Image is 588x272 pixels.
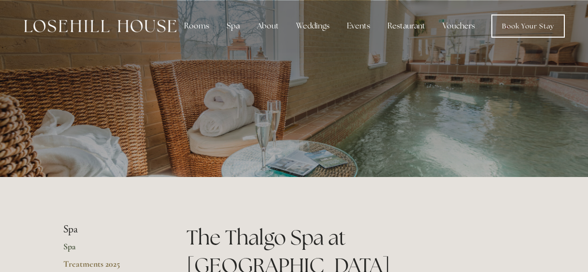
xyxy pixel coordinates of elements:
div: About [249,16,287,36]
a: Vouchers [435,16,483,36]
a: Spa [63,241,156,258]
li: Spa [63,223,156,236]
div: Weddings [288,16,337,36]
a: Book Your Stay [491,14,565,38]
div: Rooms [176,16,217,36]
div: Events [339,16,378,36]
img: Losehill House [24,20,176,32]
div: Restaurant [380,16,433,36]
div: Spa [219,16,247,36]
